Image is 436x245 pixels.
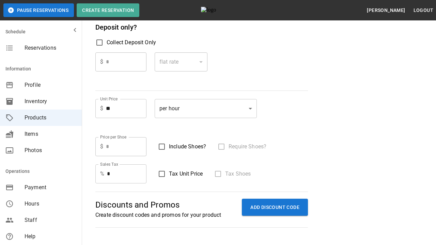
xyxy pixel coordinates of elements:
span: Collect Deposit Only [107,38,156,47]
p: $ [100,143,103,151]
button: Logout [411,4,436,17]
span: Products [25,114,76,122]
span: Payment [25,183,76,192]
h6: Deposit only? [95,22,308,33]
div: flat rate [155,52,207,71]
button: Pause Reservations [3,3,74,17]
span: Tax Unit Price [169,170,203,178]
span: Help [25,232,76,241]
span: Staff [25,216,76,224]
span: Tax Shoes [225,170,251,178]
button: Create Reservation [77,3,139,17]
span: Profile [25,81,76,89]
span: Inventory [25,97,76,105]
p: Discounts and Promos [95,199,221,211]
span: Include Shoes? [169,143,206,151]
span: Hours [25,200,76,208]
div: per hour [155,99,257,118]
p: Create discount codes and promos for your product [95,211,221,219]
button: [PERSON_NAME] [364,4,408,17]
p: % [100,170,104,178]
p: $ [100,58,103,66]
span: Reservations [25,44,76,52]
span: Require Shoes? [229,143,266,151]
span: Items [25,130,76,138]
p: $ [100,104,103,113]
span: Photos [25,146,76,154]
button: ADD DISCOUNT CODE [242,199,308,216]
img: logo [201,7,238,14]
